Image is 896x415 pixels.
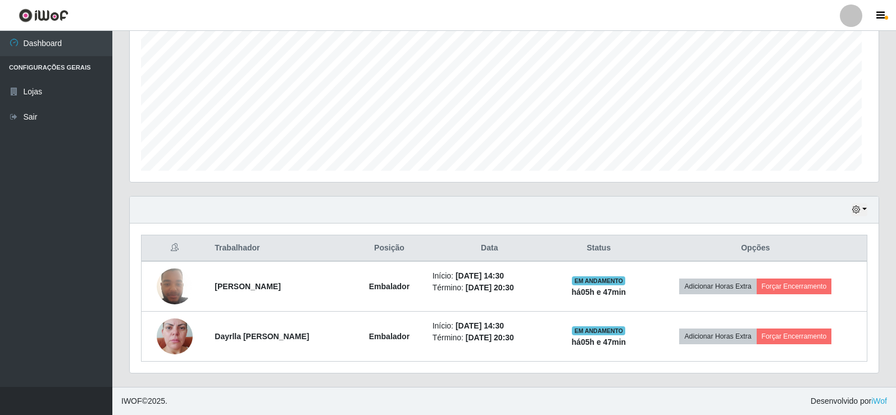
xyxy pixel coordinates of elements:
strong: [PERSON_NAME] [215,282,280,291]
time: [DATE] 20:30 [466,283,514,292]
strong: Dayrlla [PERSON_NAME] [215,332,309,341]
button: Adicionar Horas Extra [679,329,756,344]
th: Status [553,235,644,262]
strong: há 05 h e 47 min [572,288,626,297]
img: 1694719722854.jpeg [157,262,193,310]
time: [DATE] 14:30 [456,271,504,280]
th: Data [426,235,553,262]
li: Início: [433,320,547,332]
img: CoreUI Logo [19,8,69,22]
time: [DATE] 20:30 [466,333,514,342]
span: © 2025 . [121,395,167,407]
th: Posição [353,235,425,262]
span: EM ANDAMENTO [572,326,625,335]
button: Adicionar Horas Extra [679,279,756,294]
span: Desenvolvido por [811,395,887,407]
time: [DATE] 14:30 [456,321,504,330]
th: Trabalhador [208,235,353,262]
span: EM ANDAMENTO [572,276,625,285]
li: Início: [433,270,547,282]
strong: Embalador [369,332,410,341]
img: 1747249423428.jpeg [157,304,193,368]
button: Forçar Encerramento [757,329,832,344]
th: Opções [644,235,867,262]
li: Término: [433,282,547,294]
span: IWOF [121,396,142,405]
strong: Embalador [369,282,410,291]
a: iWof [871,396,887,405]
button: Forçar Encerramento [757,279,832,294]
strong: há 05 h e 47 min [572,338,626,346]
li: Término: [433,332,547,344]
